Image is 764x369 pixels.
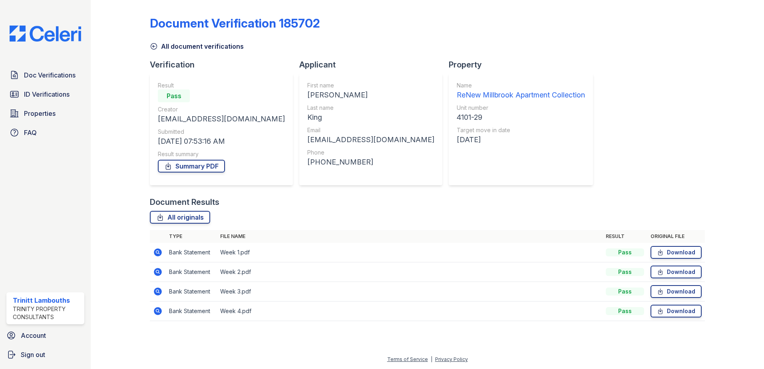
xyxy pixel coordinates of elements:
div: Phone [307,149,434,157]
div: Trinity Property Consultants [13,305,81,321]
div: Applicant [299,59,449,70]
div: Submitted [158,128,285,136]
div: [PHONE_NUMBER] [307,157,434,168]
td: Week 4.pdf [217,302,603,321]
div: Document Verification 185702 [150,16,320,30]
a: Account [3,327,88,343]
td: Week 1.pdf [217,243,603,262]
a: All document verifications [150,42,244,51]
span: Account [21,331,46,340]
div: Creator [158,105,285,113]
span: Doc Verifications [24,70,76,80]
div: 4101-29 [457,112,585,123]
div: Pass [158,89,190,102]
div: Pass [606,248,644,256]
td: Bank Statement [166,302,217,321]
div: | [431,356,432,362]
th: Type [166,230,217,243]
span: ID Verifications [24,89,70,99]
div: Pass [606,307,644,315]
a: Name ReNew Millbrook Apartment Collection [457,81,585,101]
a: Properties [6,105,84,121]
div: First name [307,81,434,89]
a: Summary PDF [158,160,225,173]
div: Unit number [457,104,585,112]
td: Week 2.pdf [217,262,603,282]
div: Document Results [150,196,219,208]
a: ID Verifications [6,86,84,102]
td: Bank Statement [166,282,217,302]
a: FAQ [6,125,84,141]
div: Pass [606,268,644,276]
div: [DATE] [457,134,585,145]
td: Bank Statement [166,262,217,282]
div: Pass [606,288,644,296]
div: Result summary [158,150,285,158]
div: Email [307,126,434,134]
img: CE_Logo_Blue-a8612792a0a2168367f1c8372b55b34899dd931a85d93a1a3d3e32e68fde9ad4.png [3,26,88,42]
div: Last name [307,104,434,112]
div: Result [158,81,285,89]
div: Name [457,81,585,89]
span: Sign out [21,350,45,359]
a: Download [651,266,702,278]
td: Bank Statement [166,243,217,262]
a: All originals [150,211,210,224]
td: Week 3.pdf [217,282,603,302]
a: Download [651,246,702,259]
div: Property [449,59,599,70]
div: [PERSON_NAME] [307,89,434,101]
div: Verification [150,59,299,70]
div: Trinitt Lambouths [13,296,81,305]
a: Sign out [3,347,88,363]
div: [DATE] 07:53:16 AM [158,136,285,147]
div: Target move in date [457,126,585,134]
a: Terms of Service [387,356,428,362]
span: FAQ [24,128,37,137]
span: Properties [24,109,56,118]
div: [EMAIL_ADDRESS][DOMAIN_NAME] [307,134,434,145]
th: File name [217,230,603,243]
div: [EMAIL_ADDRESS][DOMAIN_NAME] [158,113,285,125]
a: Doc Verifications [6,67,84,83]
a: Download [651,305,702,317]
a: Privacy Policy [435,356,468,362]
th: Original file [647,230,705,243]
th: Result [603,230,647,243]
div: ReNew Millbrook Apartment Collection [457,89,585,101]
div: King [307,112,434,123]
a: Download [651,285,702,298]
